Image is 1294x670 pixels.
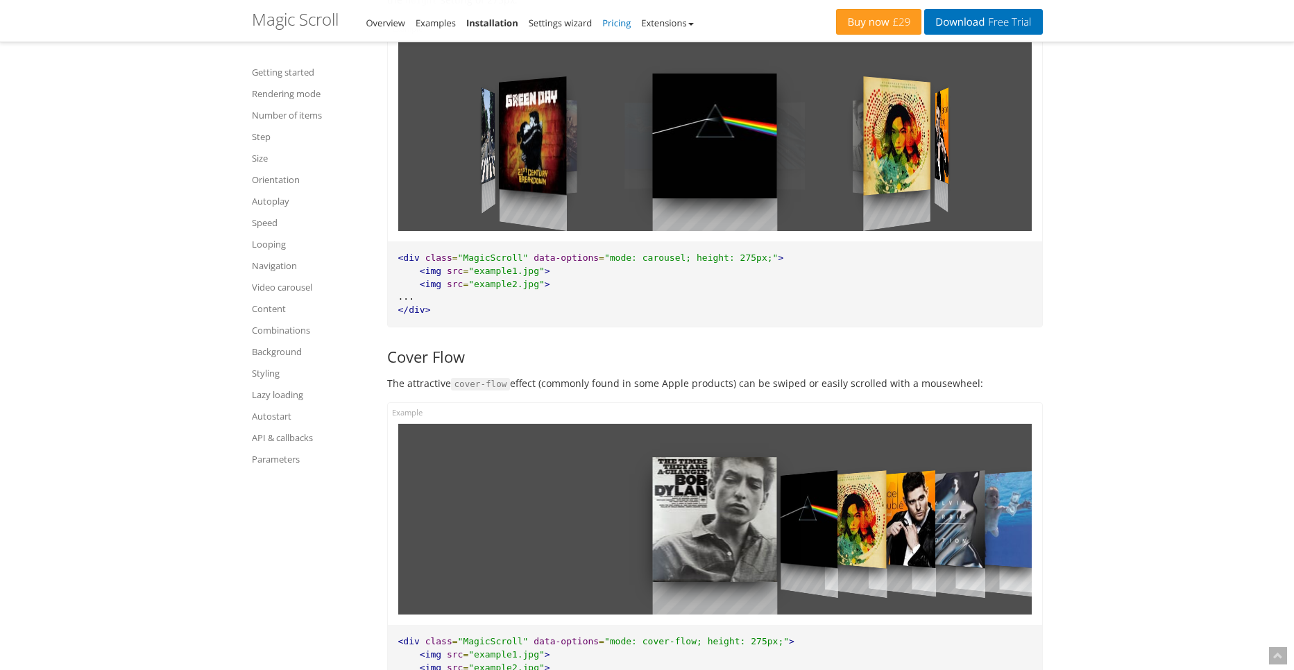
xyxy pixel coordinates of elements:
[452,636,458,646] span: =
[463,266,468,276] span: =
[466,17,518,29] a: Installation
[252,300,370,317] a: Content
[252,107,370,123] a: Number of items
[604,636,789,646] span: "mode: cover-flow; height: 275px;"
[468,266,545,276] span: "example1.jpg"
[387,348,1043,365] h3: Cover Flow
[366,17,405,29] a: Overview
[641,17,693,29] a: Extensions
[252,171,370,188] a: Orientation
[252,451,370,467] a: Parameters
[545,266,550,276] span: >
[420,649,441,660] span: <img
[420,266,441,276] span: <img
[468,649,545,660] span: "example1.jpg"
[425,636,452,646] span: class
[252,236,370,252] a: Looping
[252,386,370,403] a: Lazy loading
[398,636,420,646] span: <div
[252,429,370,446] a: API & callbacks
[458,636,529,646] span: "MagicScroll"
[252,150,370,166] a: Size
[447,266,463,276] span: src
[252,64,370,80] a: Getting started
[447,649,463,660] span: src
[252,128,370,145] a: Step
[252,193,370,209] a: Autoplay
[398,304,431,315] span: </div>
[252,279,370,295] a: Video carousel
[545,649,550,660] span: >
[889,17,911,28] span: £29
[452,252,458,263] span: =
[387,375,1043,392] p: The attractive effect (commonly found in some Apple products) can be swiped or easily scrolled wi...
[252,365,370,381] a: Styling
[252,214,370,231] a: Speed
[599,252,604,263] span: =
[398,291,414,302] span: ...
[398,252,420,263] span: <div
[985,17,1031,28] span: Free Trial
[463,279,468,289] span: =
[252,257,370,274] a: Navigation
[420,279,441,289] span: <img
[252,408,370,424] a: Autostart
[447,279,463,289] span: src
[789,636,794,646] span: >
[451,378,511,390] code: cover-flow
[463,649,468,660] span: =
[602,17,631,29] a: Pricing
[534,636,599,646] span: data-options
[529,17,593,29] a: Settings wizard
[534,252,599,263] span: data-options
[458,252,529,263] span: "MagicScroll"
[778,252,783,263] span: >
[924,9,1042,35] a: DownloadFree Trial
[425,252,452,263] span: class
[416,17,456,29] a: Examples
[252,85,370,102] a: Rendering mode
[252,10,339,28] h1: Magic Scroll
[468,279,545,289] span: "example2.jpg"
[836,9,921,35] a: Buy now£29
[604,252,778,263] span: "mode: carousel; height: 275px;"
[545,279,550,289] span: >
[252,343,370,360] a: Background
[252,322,370,338] a: Combinations
[599,636,604,646] span: =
